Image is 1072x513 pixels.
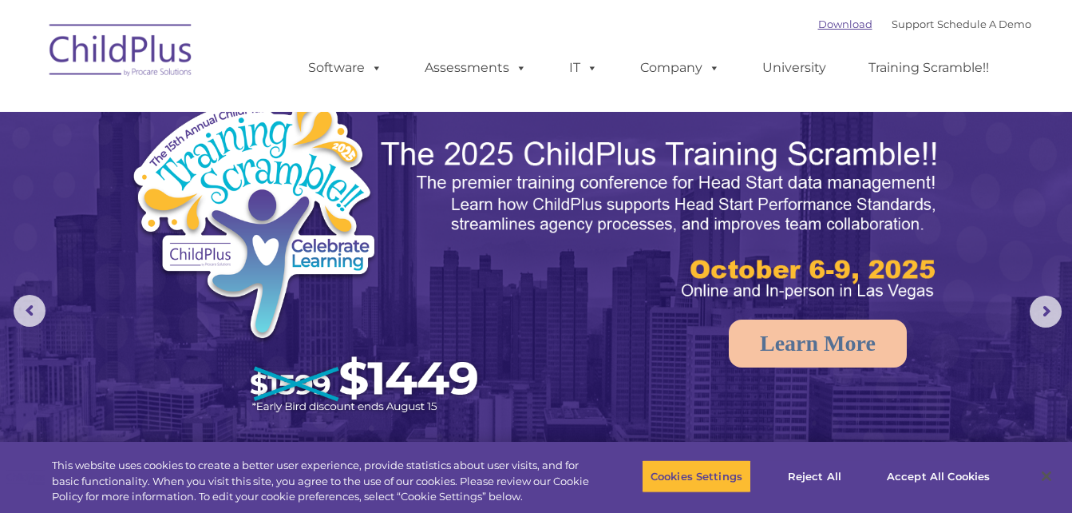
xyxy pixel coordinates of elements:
[52,458,590,505] div: This website uses cookies to create a better user experience, provide statistics about user visit...
[729,320,907,368] a: Learn More
[937,18,1031,30] a: Schedule A Demo
[892,18,934,30] a: Support
[642,459,751,493] button: Cookies Settings
[222,171,290,183] span: Phone number
[624,52,736,84] a: Company
[409,52,543,84] a: Assessments
[765,459,864,493] button: Reject All
[852,52,1005,84] a: Training Scramble!!
[553,52,614,84] a: IT
[878,459,999,493] button: Accept All Cookies
[292,52,398,84] a: Software
[222,105,271,117] span: Last name
[746,52,842,84] a: University
[1029,459,1064,494] button: Close
[818,18,872,30] a: Download
[818,18,1031,30] font: |
[42,13,201,93] img: ChildPlus by Procare Solutions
